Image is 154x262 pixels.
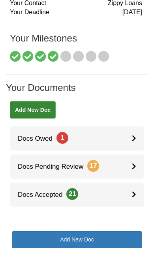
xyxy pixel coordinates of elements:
[10,135,68,142] span: Docs Owed
[56,132,68,144] span: 1
[10,155,144,179] a: Docs Pending Review17
[10,101,56,119] a: Add New Doc
[87,160,99,172] span: 17
[66,188,78,200] span: 21
[10,183,144,207] a: Docs Accepted21
[10,8,142,17] div: Your Deadline
[122,8,142,17] span: [DATE]
[12,231,142,248] a: Add New Doc
[10,163,99,170] span: Docs Pending Review
[10,191,78,198] span: Docs Accepted
[10,33,142,51] h1: Your Milestones
[6,83,148,101] h1: Your Documents
[10,126,144,151] a: Docs Owed1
